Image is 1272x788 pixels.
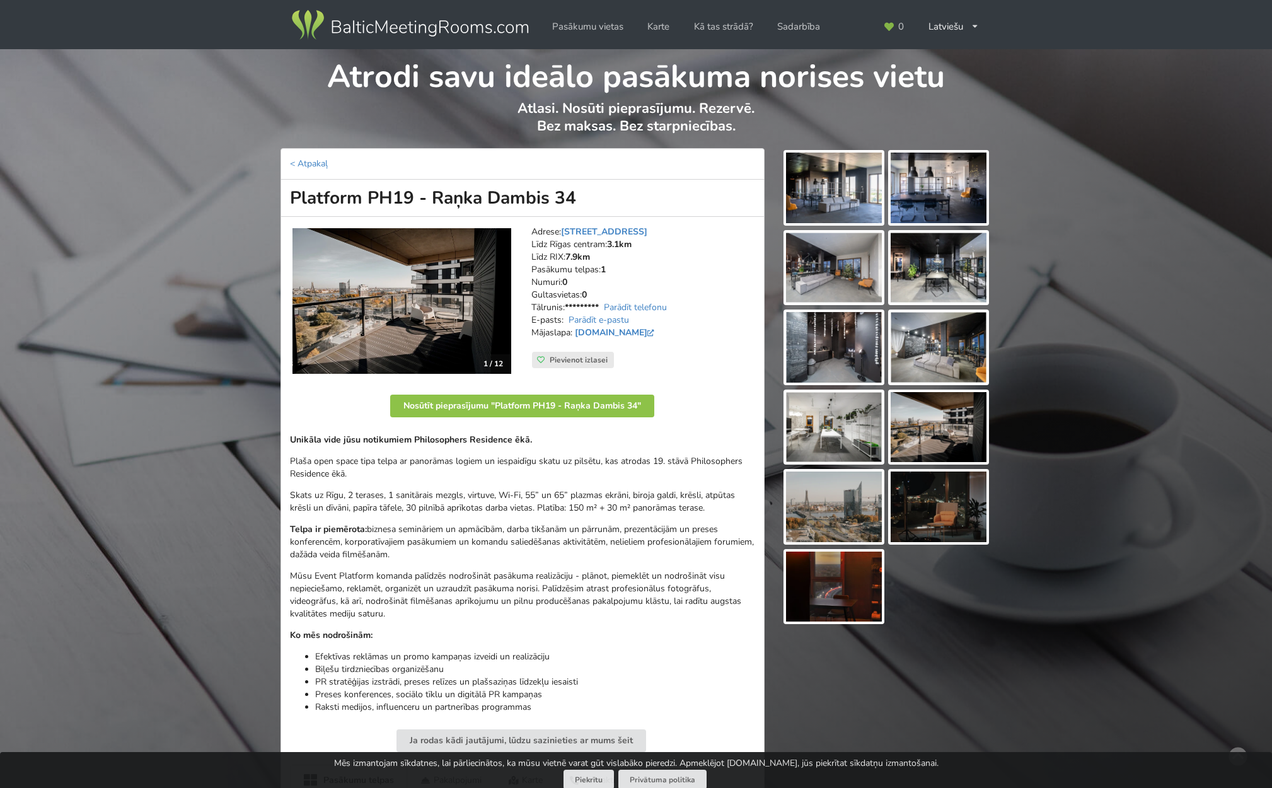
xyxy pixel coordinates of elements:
[543,14,632,39] a: Pasākumu vietas
[561,226,647,238] a: [STREET_ADDRESS]
[891,472,986,542] img: Platform PH19 - Raņka Dambis 34 | Rīga | Pasākumu vieta - galerijas bilde
[569,314,629,326] a: Parādīt e-pastu
[562,276,567,288] strong: 0
[601,264,606,275] strong: 1
[292,228,511,374] a: Neierastas vietas | Rīga | Platform PH19 - Raņka Dambis 34 1 / 12
[290,570,755,620] p: Mūsu Event Platform komanda palīdzēs nodrošināt pasākuma realizāciju - plānot, piemeklēt un nodro...
[280,180,765,217] h1: Platform PH19 - Raņka Dambis 34
[786,472,882,542] img: Platform PH19 - Raņka Dambis 34 | Rīga | Pasākumu vieta - galerijas bilde
[607,238,632,250] strong: 3.1km
[786,392,882,463] img: Platform PH19 - Raņka Dambis 34 | Rīga | Pasākumu vieta - galerijas bilde
[315,651,755,663] li: Efektīvas reklāmas un promo kampaņas izveidi un realizāciju
[315,701,755,714] li: Raksti medijos, influenceru un partnerības programmas
[290,629,373,641] strong: Ko mēs nodrošinām:
[531,226,755,352] address: Adrese: Līdz Rīgas centram: Līdz RIX: Pasākumu telpas: Numuri: Gultasvietas: Tālrunis: E-pasts: M...
[290,523,367,535] strong: Telpa ir piemērota:
[290,158,328,170] a: < Atpakaļ
[290,523,755,561] p: biznesa semināriem un apmācībām, darba tikšanām un pārrunām, prezentācijām un preses konferencēm,...
[315,688,755,701] li: Preses konferences, sociālo tīklu un digitālā PR kampaņas
[292,228,511,374] img: Neierastas vietas | Rīga | Platform PH19 - Raņka Dambis 34
[891,392,986,463] img: Platform PH19 - Raņka Dambis 34 | Rīga | Pasākumu vieta - galerijas bilde
[891,233,986,303] img: Platform PH19 - Raņka Dambis 34 | Rīga | Pasākumu vieta - galerijas bilde
[396,729,646,752] button: Ja rodas kādi jautājumi, lūdzu sazinieties ar mums šeit
[786,233,882,303] img: Platform PH19 - Raņka Dambis 34 | Rīga | Pasākumu vieta - galerijas bilde
[290,489,755,514] p: Skats uz Rīgu, 2 terases, 1 sanitārais mezgls, virtuve, Wi-Fi, 55” un 65” plazmas ekrāni, biroja ...
[891,153,986,223] img: Platform PH19 - Raņka Dambis 34 | Rīga | Pasākumu vieta - galerijas bilde
[315,663,755,676] li: Biļešu tirdzniecības organizēšanu
[786,153,882,223] img: Platform PH19 - Raņka Dambis 34 | Rīga | Pasākumu vieta - galerijas bilde
[768,14,829,39] a: Sadarbība
[281,49,992,97] h1: Atrodi savu ideālo pasākuma norises vietu
[786,552,882,622] img: Platform PH19 - Raņka Dambis 34 | Rīga | Pasākumu vieta - galerijas bilde
[786,312,882,383] img: Platform PH19 - Raņka Dambis 34 | Rīga | Pasākumu vieta - galerijas bilde
[289,8,531,43] img: Baltic Meeting Rooms
[290,434,532,446] strong: Unikāla vide jūsu notikumiem Philosophers Residence ēkā.
[575,327,657,339] a: [DOMAIN_NAME]
[639,14,678,39] a: Karte
[898,22,904,32] span: 0
[550,355,608,365] span: Pievienot izlasei
[685,14,762,39] a: Kā tas strādā?
[920,14,988,39] div: Latviešu
[604,301,667,313] a: Parādīt telefonu
[315,676,755,688] li: PR stratēģijas izstrādi, preses relīzes un plašsaziņas līdzekļu iesaisti
[891,312,986,383] img: Platform PH19 - Raņka Dambis 34 | Rīga | Pasākumu vieta - galerijas bilde
[565,251,590,263] strong: 7.9km
[476,354,511,373] div: 1 / 12
[582,289,587,301] strong: 0
[281,100,992,148] p: Atlasi. Nosūti pieprasījumu. Rezervē. Bez maksas. Bez starpniecības.
[290,455,755,480] p: Plaša open space tipa telpa ar panorāmas logiem un iespaidīgu skatu uz pilsētu, kas atrodas 19. s...
[390,395,654,417] button: Nosūtīt pieprasījumu "Platform PH19 - Raņka Dambis 34"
